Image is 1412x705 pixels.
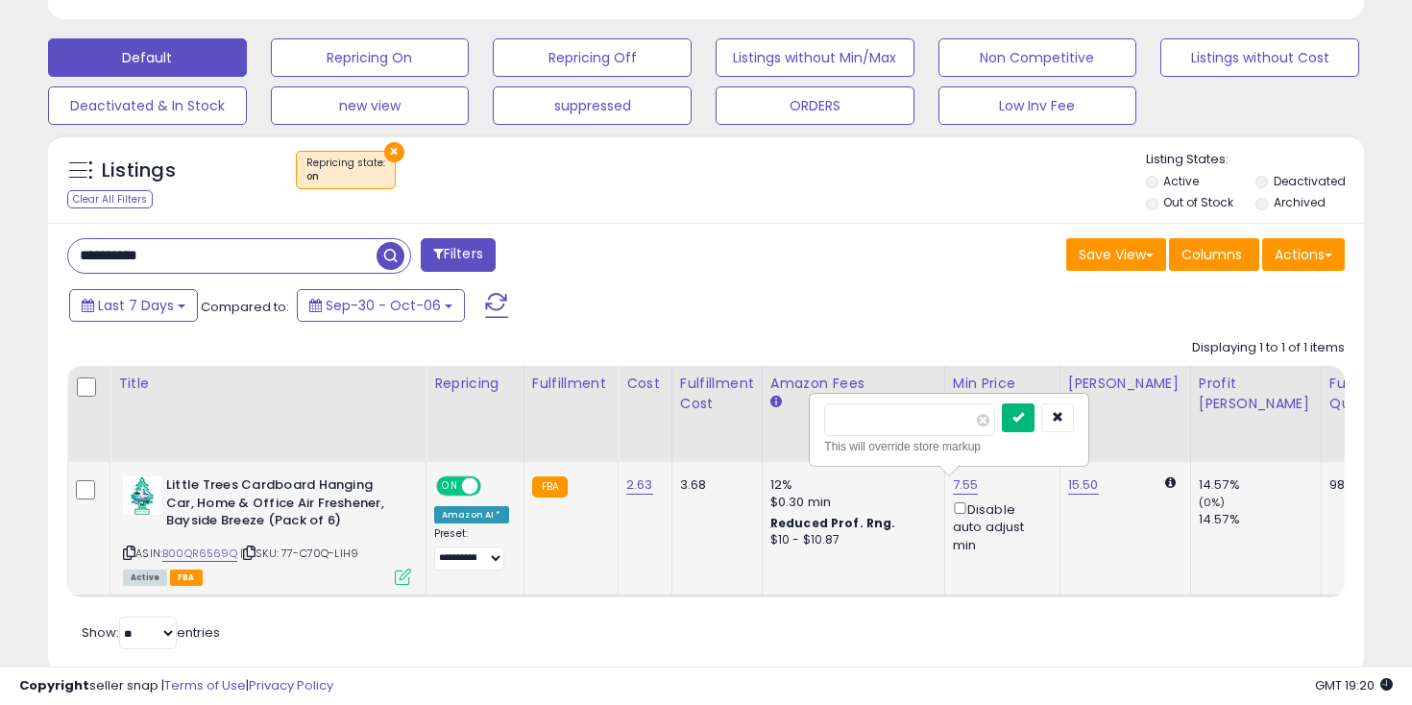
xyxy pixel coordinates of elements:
div: $10 - $10.87 [770,532,930,548]
div: ASIN: [123,476,411,583]
div: on [306,170,385,183]
label: Active [1163,173,1199,189]
small: (0%) [1199,495,1226,510]
b: Little Trees Cardboard Hanging Car, Home & Office Air Freshener, Bayside Breeze (Pack of 6) [166,476,400,535]
span: Columns [1181,245,1242,264]
div: Disable auto adjust min [953,498,1045,554]
small: FBA [532,476,568,498]
button: Filters [421,238,496,272]
div: Title [118,374,418,394]
a: 2.63 [626,475,653,495]
div: Fulfillable Quantity [1329,374,1396,414]
div: 98 [1329,476,1389,494]
div: seller snap | | [19,677,333,695]
label: Deactivated [1274,173,1346,189]
p: Listing States: [1146,151,1365,169]
div: 12% [770,476,930,494]
span: Repricing state : [306,156,385,184]
h5: Listings [102,158,176,184]
div: Fulfillment Cost [680,374,754,414]
a: B00QR6569Q [162,546,237,562]
button: Deactivated & In Stock [48,86,247,125]
button: Save View [1066,238,1166,271]
div: Amazon Fees [770,374,937,394]
div: $0.30 min [770,494,930,511]
span: Last 7 Days [98,296,174,315]
span: OFF [478,478,509,495]
button: Sep-30 - Oct-06 [297,289,465,322]
span: ON [438,478,462,495]
span: Compared to: [201,298,289,316]
div: Min Price [953,374,1052,394]
strong: Copyright [19,676,89,694]
div: Profit [PERSON_NAME] [1199,374,1313,414]
b: Reduced Prof. Rng. [770,515,896,531]
div: Preset: [434,527,509,571]
button: Listings without Cost [1160,38,1359,77]
div: 14.57% [1199,476,1321,494]
a: 15.50 [1068,475,1099,495]
button: Last 7 Days [69,289,198,322]
div: Amazon AI * [434,506,509,523]
button: × [384,142,404,162]
button: Low Inv Fee [938,86,1137,125]
button: ORDERS [716,86,914,125]
button: suppressed [493,86,692,125]
label: Archived [1274,194,1326,210]
button: Columns [1169,238,1259,271]
span: FBA [170,570,203,586]
div: This will override store markup [824,437,1074,456]
a: 7.55 [953,475,979,495]
button: Default [48,38,247,77]
div: Clear All Filters [67,190,153,208]
button: Repricing On [271,38,470,77]
div: Repricing [434,374,516,394]
button: Non Competitive [938,38,1137,77]
div: Cost [626,374,664,394]
button: Listings without Min/Max [716,38,914,77]
a: Terms of Use [164,676,246,694]
div: Displaying 1 to 1 of 1 items [1192,339,1345,357]
img: 41JgrzEZ-hL._SL40_.jpg [123,476,161,515]
span: 2025-10-14 19:20 GMT [1315,676,1393,694]
span: All listings currently available for purchase on Amazon [123,570,167,586]
button: Actions [1262,238,1345,271]
div: [PERSON_NAME] [1068,374,1182,394]
div: 3.68 [680,476,747,494]
span: | SKU: 77-C70Q-LIH9 [240,546,358,561]
label: Out of Stock [1163,194,1233,210]
div: Fulfillment [532,374,610,394]
button: Repricing Off [493,38,692,77]
span: Show: entries [82,623,220,642]
div: 14.57% [1199,511,1321,528]
a: Privacy Policy [249,676,333,694]
small: Amazon Fees. [770,394,782,411]
button: new view [271,86,470,125]
span: Sep-30 - Oct-06 [326,296,441,315]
